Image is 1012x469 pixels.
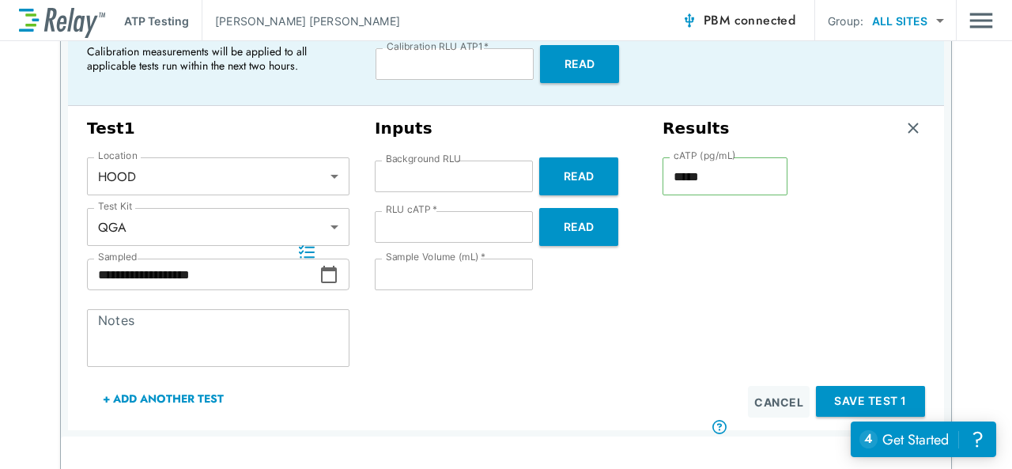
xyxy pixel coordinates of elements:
[828,13,863,29] p: Group:
[386,153,461,165] label: Background RLU
[87,119,349,138] h3: Test 1
[98,252,138,263] label: Sampled
[87,44,340,73] p: Calibration measurements will be applied to all applicable tests run within the next two hours.
[98,150,138,161] label: Location
[19,4,105,38] img: LuminUltra Relay
[539,157,618,195] button: Read
[734,11,796,29] span: connected
[816,386,925,417] button: Save Test 1
[375,119,637,138] h3: Inputs
[87,211,349,243] div: QGA
[748,386,810,418] button: Cancel
[87,161,349,192] div: HOOD
[215,13,400,29] p: [PERSON_NAME] [PERSON_NAME]
[704,9,795,32] span: PBM
[386,204,437,215] label: RLU cATP
[674,150,736,161] label: cATP (pg/mL)
[682,13,697,28] img: Connected Icon
[87,380,240,418] button: + Add Another Test
[387,41,489,52] label: Calibration RLU ATP1
[87,259,319,290] input: Choose date, selected date is Sep 30, 2025
[98,201,133,212] label: Test Kit
[969,6,993,36] button: Main menu
[386,252,485,263] label: Sample Volume (mL)
[540,45,619,83] button: Read
[675,5,802,36] button: PBM connected
[124,13,189,29] p: ATP Testing
[539,208,618,246] button: Read
[905,120,921,136] img: Remove
[969,6,993,36] img: Drawer Icon
[851,422,996,457] iframe: Resource center
[663,119,730,138] h3: Results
